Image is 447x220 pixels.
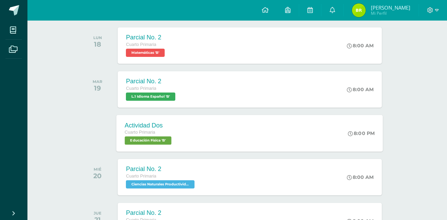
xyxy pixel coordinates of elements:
[347,174,374,180] div: 8:00 AM
[125,136,172,145] span: Educación Física 'B'
[126,93,175,101] span: L.1 Idioma Español 'B'
[93,40,102,48] div: 18
[93,167,102,172] div: MIÉ
[125,130,155,135] span: Cuarto Primaria
[126,86,156,91] span: Cuarto Primaria
[126,166,196,173] div: Parcial No. 2
[126,209,174,217] div: Parcial No. 2
[347,42,374,49] div: 8:00 AM
[94,211,102,216] div: JUE
[126,34,166,41] div: Parcial No. 2
[126,180,195,188] span: Ciencias Naturales Productividad y Desarrollo 'B'
[93,84,102,92] div: 19
[352,3,366,17] img: 687071c448b2221ce19bdfe8ed3df916.png
[348,130,375,136] div: 8:00 PM
[93,35,102,40] div: LUN
[126,78,177,85] div: Parcial No. 2
[126,42,156,47] span: Cuarto Primaria
[371,10,410,16] span: Mi Perfil
[93,172,102,180] div: 20
[126,49,165,57] span: Matemáticas 'B'
[371,4,410,11] span: [PERSON_NAME]
[125,122,173,129] div: Actividad Dos
[126,174,156,179] span: Cuarto Primaria
[93,79,102,84] div: MAR
[347,86,374,93] div: 8:00 AM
